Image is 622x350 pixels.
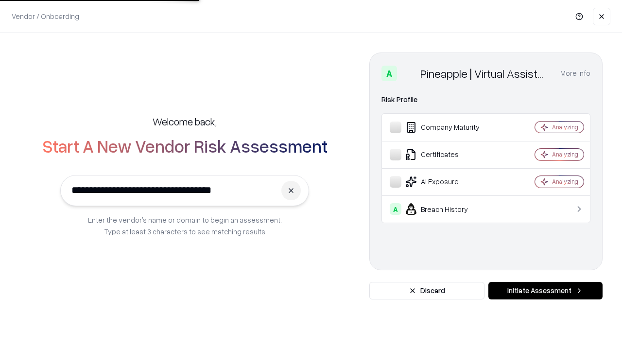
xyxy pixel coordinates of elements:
[390,149,506,160] div: Certificates
[42,136,328,156] h2: Start A New Vendor Risk Assessment
[560,65,590,82] button: More info
[390,203,506,215] div: Breach History
[390,176,506,188] div: AI Exposure
[390,122,506,133] div: Company Maturity
[420,66,549,81] div: Pineapple | Virtual Assistant Agency
[488,282,603,299] button: Initiate Assessment
[369,282,484,299] button: Discard
[401,66,416,81] img: Pineapple | Virtual Assistant Agency
[552,177,578,186] div: Analyzing
[381,94,590,105] div: Risk Profile
[12,11,79,21] p: Vendor / Onboarding
[381,66,397,81] div: A
[552,150,578,158] div: Analyzing
[88,214,282,237] p: Enter the vendor’s name or domain to begin an assessment. Type at least 3 characters to see match...
[390,203,401,215] div: A
[552,123,578,131] div: Analyzing
[153,115,217,128] h5: Welcome back,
